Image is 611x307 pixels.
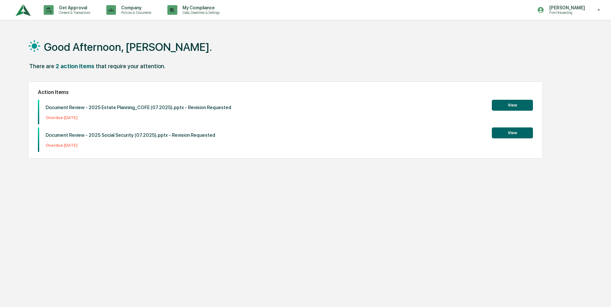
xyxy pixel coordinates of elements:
div: 2 action items [56,63,94,70]
p: Content & Transactions [54,10,93,15]
p: Document Review - 2025 Estate Planning_COFE (07.2025).pptx - Revision Requested [46,105,231,110]
p: Policies & Documents [116,10,155,15]
p: Overdue: [DATE] [46,115,231,120]
p: Overdue: [DATE] [46,143,215,148]
p: Document Review - 2025 Social Security (07.2025).pptx - Revision Requested [46,132,215,138]
h2: Action Items [38,89,533,95]
div: There are [29,63,54,70]
div: that require your attention. [96,63,165,70]
p: My Compliance [177,5,223,10]
button: View [492,100,533,111]
p: [PERSON_NAME] [544,5,588,10]
p: Firm Onboarding [544,10,588,15]
img: logo [15,1,31,19]
a: View [492,102,533,108]
h1: Good Afternoon, [PERSON_NAME]. [44,41,212,53]
p: Get Approval [54,5,93,10]
button: View [492,127,533,138]
a: View [492,129,533,135]
p: Company [116,5,155,10]
p: Data, Deadlines & Settings [177,10,223,15]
